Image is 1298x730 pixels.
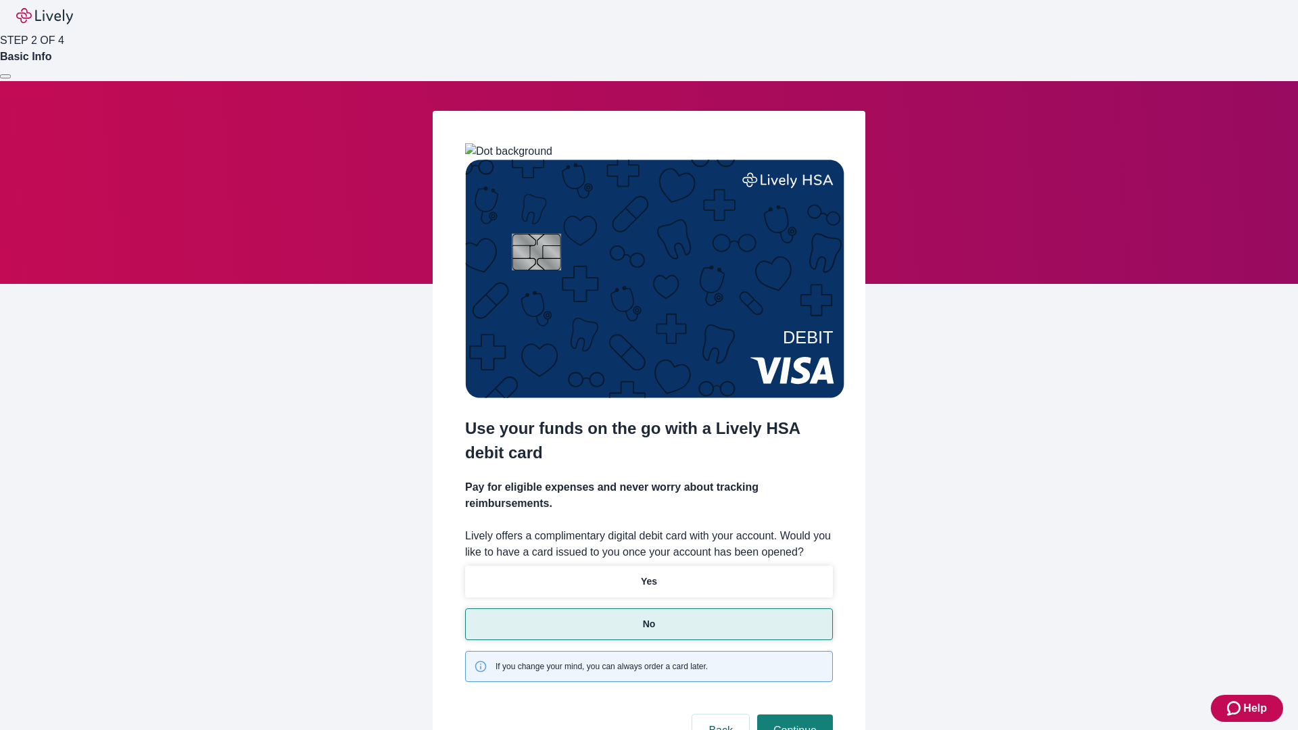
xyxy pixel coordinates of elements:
h2: Use your funds on the go with a Lively HSA debit card [465,416,833,465]
button: Yes [465,566,833,598]
span: Help [1243,700,1267,716]
p: Yes [641,575,657,589]
img: Dot background [465,143,552,160]
button: Zendesk support iconHelp [1211,695,1283,722]
img: Debit card [465,160,844,398]
svg: Zendesk support icon [1227,700,1243,716]
label: Lively offers a complimentary digital debit card with your account. Would you like to have a card... [465,528,833,560]
p: No [643,617,656,631]
button: No [465,608,833,640]
img: Lively [16,8,73,24]
h4: Pay for eligible expenses and never worry about tracking reimbursements. [465,479,833,512]
span: If you change your mind, you can always order a card later. [496,660,708,673]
